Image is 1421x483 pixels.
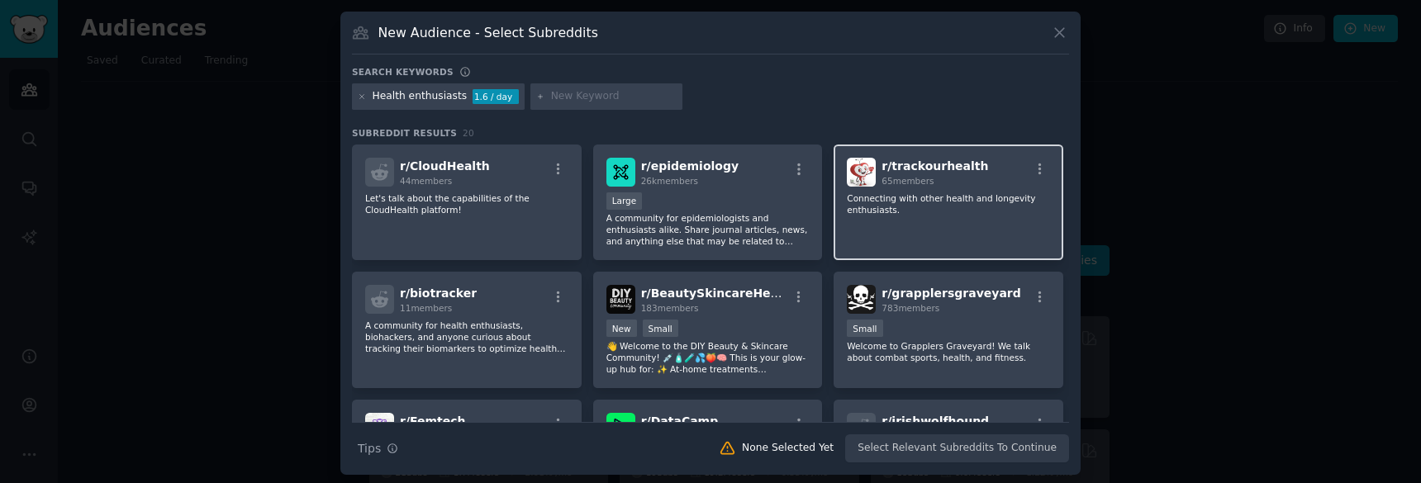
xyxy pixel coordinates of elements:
h3: New Audience - Select Subreddits [378,24,598,41]
span: 26k members [641,176,698,186]
img: epidemiology [606,158,635,187]
span: 783 members [882,303,939,313]
button: Tips [352,434,404,463]
div: Large [606,192,643,210]
input: New Keyword [551,89,677,104]
img: trackourhealth [847,158,876,187]
span: r/ epidemiology [641,159,739,173]
p: Welcome to Grapplers Graveyard! We talk about combat sports, health, and fitness. [847,340,1050,363]
img: Femtech [365,413,394,442]
p: Let's talk about the capabilities of the CloudHealth platform! [365,192,568,215]
p: A community for health enthusiasts, biohackers, and anyone curious about tracking their biomarker... [365,320,568,354]
span: r/ CloudHealth [400,159,490,173]
span: r/ Femtech [400,414,466,428]
span: 11 members [400,303,452,313]
h3: Search keywords [352,66,454,78]
span: 183 members [641,303,699,313]
span: r/ trackourhealth [882,159,988,173]
div: New [606,320,637,337]
span: 20 [463,128,474,138]
img: grapplersgraveyard [847,285,876,314]
span: 44 members [400,176,452,186]
div: None Selected Yet [742,441,834,456]
span: r/ DataCamp [641,414,719,428]
img: DataCamp [606,413,635,442]
span: 65 members [882,176,934,186]
span: Subreddit Results [352,127,457,139]
div: Small [643,320,678,337]
span: Tips [358,440,381,457]
p: Connecting with other health and longevity enthusiasts. [847,192,1050,215]
p: 👋 Welcome to the DIY Beauty & Skincare Community! 💉🧴🧪💦🍑🧠 This is your glow-up hub for: ✨ At-home ... [606,340,810,375]
div: Small [847,320,882,337]
img: BeautySkincareHealth [606,285,635,314]
p: A community for epidemiologists and enthusiasts alike. Share journal articles, news, and anything... [606,212,810,247]
div: Health enthusiasts [373,89,468,104]
span: r/ grapplersgraveyard [882,286,1020,300]
div: 1.6 / day [473,89,519,104]
span: r/ biotracker [400,286,477,300]
span: r/ BeautySkincareHealth [641,286,796,300]
span: r/ irishwolfhound [882,414,989,428]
